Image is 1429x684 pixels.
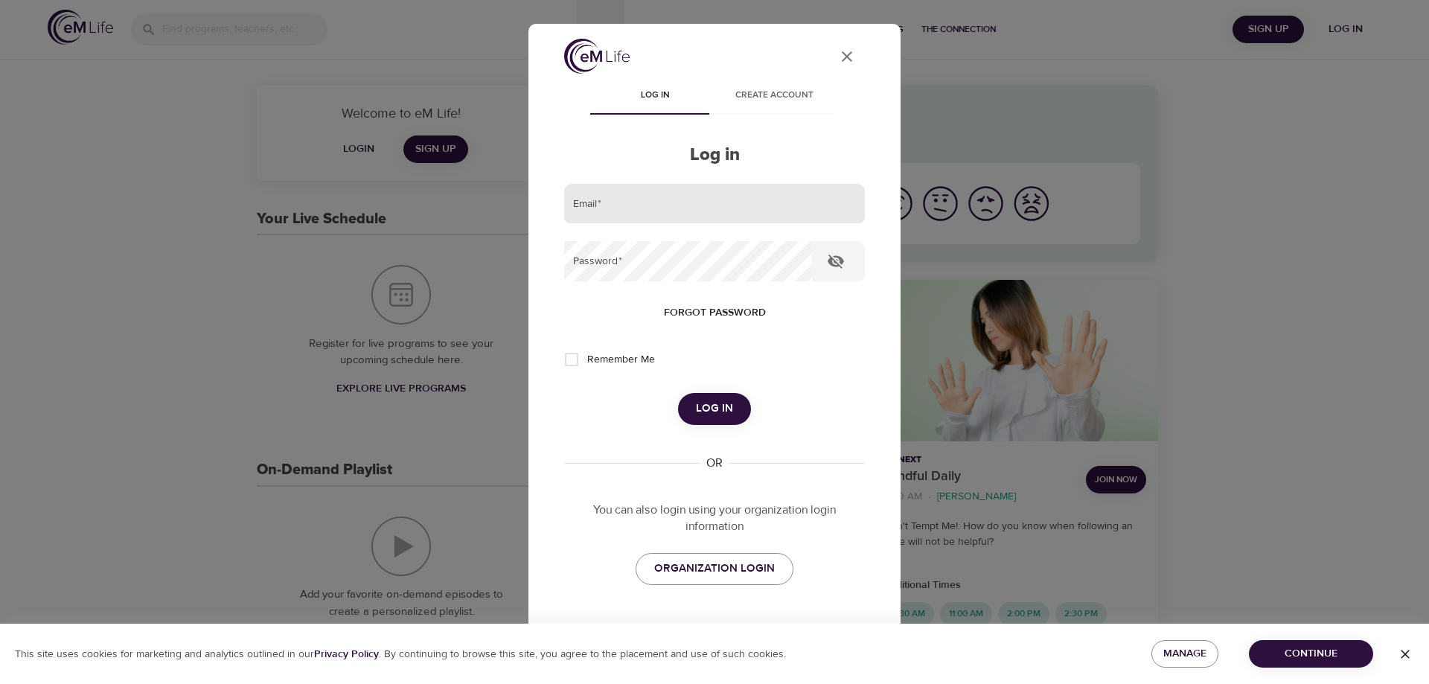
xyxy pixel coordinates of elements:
[587,352,655,368] span: Remember Me
[700,455,729,472] div: OR
[564,502,865,536] p: You can also login using your organization login information
[723,88,825,103] span: Create account
[564,79,865,115] div: disabled tabs example
[664,304,766,322] span: Forgot password
[636,553,793,584] a: ORGANIZATION LOGIN
[1261,645,1361,663] span: Continue
[564,39,630,74] img: logo
[1163,645,1206,663] span: Manage
[829,39,865,74] button: close
[654,559,775,578] span: ORGANIZATION LOGIN
[678,393,751,424] button: Log in
[604,88,706,103] span: Log in
[696,399,733,418] span: Log in
[564,144,865,166] h2: Log in
[658,299,772,327] button: Forgot password
[314,648,379,661] b: Privacy Policy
